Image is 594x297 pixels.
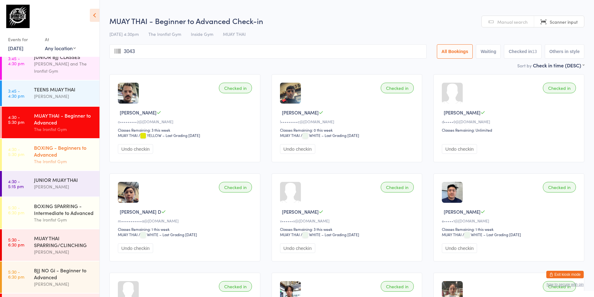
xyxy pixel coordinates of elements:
div: At [45,34,76,45]
time: 5:30 - 6:30 pm [8,269,24,279]
a: 5:30 -6:30 pmMUAY THAI SPARRING/CLINCHING[PERSON_NAME] [2,229,99,261]
div: JUNIOR BJJ CLASSES [34,53,94,60]
span: [PERSON_NAME] [120,109,157,116]
div: MUAY THAI SPARRING/CLINCHING [34,235,94,248]
h2: MUAY THAI - Beginner to Advanced Check-in [109,16,584,26]
div: Classes Remaining: 0 this week [280,127,416,133]
div: [PERSON_NAME] [34,280,94,288]
span: [PERSON_NAME] D [120,208,161,215]
button: Undo checkin [442,243,477,253]
span: [PERSON_NAME] [282,208,319,215]
button: Undo checkin [442,144,477,154]
div: MUAY THAI [280,232,300,237]
div: The Ironfist Gym [34,126,94,133]
div: Classes Remaining: 3 this week [118,127,254,133]
div: MUAY THAI [442,232,461,237]
a: 3:45 -4:30 pmJUNIOR BJJ CLASSES[PERSON_NAME] and The Ironfist Gym [2,48,99,80]
span: Manual search [497,19,528,25]
span: / WHITE – Last Grading [DATE] [301,133,359,138]
div: Checked in [219,281,252,292]
time: 5:30 - 6:30 pm [8,237,24,247]
div: Classes Remaining: 3 this week [280,226,416,232]
div: Classes Remaining: 1 this week [118,226,254,232]
span: The Ironfist Gym [148,31,181,37]
span: [PERSON_NAME] [444,208,481,215]
label: Sort by [517,62,532,69]
div: Checked in [381,281,414,292]
button: Exit kiosk mode [546,271,584,278]
div: The Ironfist Gym [34,216,94,223]
button: Waiting [476,44,501,59]
button: Undo checkin [118,144,153,154]
span: / YELLOW – Last Grading [DATE] [138,133,200,138]
img: image1717050695.png [118,83,139,104]
a: 3:45 -4:30 pmTEENS MUAY THAI[PERSON_NAME] [2,80,99,106]
a: [DATE] [8,45,23,51]
div: BJJ NO Gi - Beginner to Advanced [34,267,94,280]
span: / WHITE – Last Grading [DATE] [138,232,197,237]
time: 3:45 - 4:30 pm [8,56,24,66]
div: MUAY THAI [118,133,138,138]
div: e•••••1@[DOMAIN_NAME] [442,218,578,223]
a: 5:30 -6:30 pmBOXING SPARRING - Intermediate to AdvancedThe Ironfist Gym [2,197,99,229]
img: The Ironfist Gym [6,5,30,28]
span: / WHITE – Last Grading [DATE] [301,232,359,237]
div: Checked in [219,83,252,93]
button: how to secure with pin [547,282,584,287]
div: [PERSON_NAME] and The Ironfist Gym [34,60,94,75]
button: All Bookings [437,44,473,59]
span: [PERSON_NAME] [282,109,319,116]
time: 4:30 - 5:30 pm [8,114,24,124]
button: Undo checkin [280,144,315,154]
div: [PERSON_NAME] [34,183,94,190]
div: Check in time (DESC) [533,62,584,69]
span: [DATE] 4:30pm [109,31,139,37]
div: Events for [8,34,39,45]
img: image1737526233.png [442,182,463,203]
button: Undo checkin [280,243,315,253]
button: Checked in13 [504,44,541,59]
a: 4:30 -5:30 pmMUAY THAI - Beginner to AdvancedThe Ironfist Gym [2,107,99,138]
div: o•••••••••2@[DOMAIN_NAME] [118,119,254,124]
time: 5:30 - 6:30 pm [8,205,24,215]
div: BOXING SPARRING - Intermediate to Advanced [34,202,94,216]
div: d•••••0@[DOMAIN_NAME] [442,119,578,124]
time: 4:30 - 5:30 pm [8,147,24,157]
time: 4:30 - 5:15 pm [8,179,24,189]
time: 3:45 - 4:30 pm [8,88,24,98]
div: MUAY THAI [280,133,300,138]
div: Classes Remaining: 1 this week [442,226,578,232]
div: Checked in [381,83,414,93]
div: [PERSON_NAME] [34,93,94,100]
div: MUAY THAI - Beginner to Advanced [34,112,94,126]
div: Checked in [543,83,576,93]
a: 4:30 -5:30 pmBOXING - Beginners to AdvancedThe Ironfist Gym [2,139,99,170]
img: image1742451071.png [118,182,139,203]
div: m•••••••••••a@[DOMAIN_NAME] [118,218,254,223]
div: Checked in [543,182,576,192]
span: MUAY THAI [223,31,246,37]
div: BOXING - Beginners to Advanced [34,144,94,158]
div: Checked in [381,182,414,192]
span: Scanner input [550,19,578,25]
button: Others in style [545,44,584,59]
div: 13 [532,49,537,54]
div: Any location [45,45,76,51]
div: Checked in [543,281,576,292]
div: Classes Remaining: Unlimited [442,127,578,133]
div: Checked in [219,182,252,192]
div: TEENS MUAY THAI [34,86,94,93]
div: The Ironfist Gym [34,158,94,165]
img: image1754875092.png [280,83,301,104]
span: / WHITE – Last Grading [DATE] [462,232,521,237]
a: 4:30 -5:15 pmJUNIOR MUAY THAI[PERSON_NAME] [2,171,99,197]
span: [PERSON_NAME] [444,109,481,116]
div: [PERSON_NAME] [34,248,94,256]
span: Inside Gym [191,31,213,37]
div: l•••••••••c@[DOMAIN_NAME] [280,119,416,124]
div: MUAY THAI [118,232,138,237]
input: Search [109,44,427,59]
div: JUNIOR MUAY THAI [34,176,94,183]
a: 5:30 -6:30 pmBJJ NO Gi - Beginner to Advanced[PERSON_NAME] [2,261,99,293]
div: v••••••v@[DOMAIN_NAME] [280,218,416,223]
